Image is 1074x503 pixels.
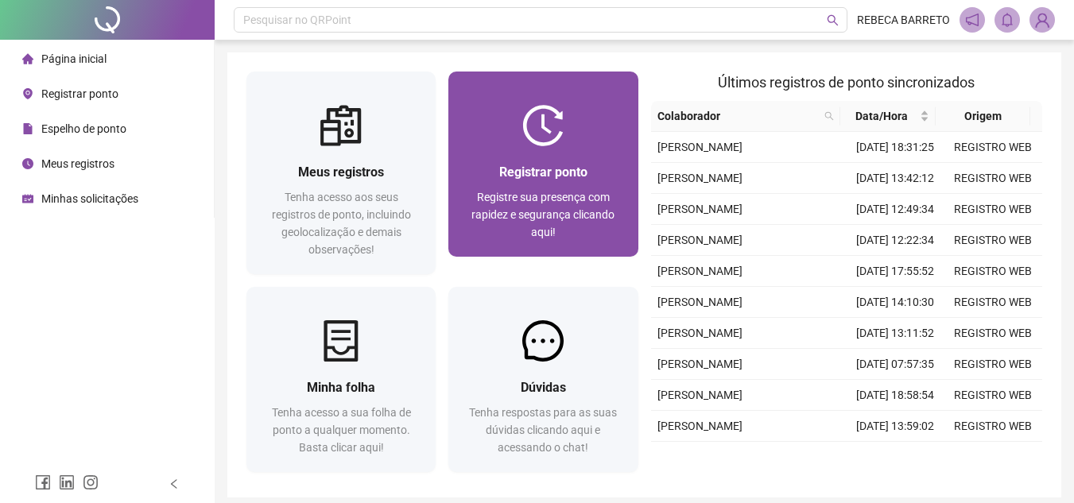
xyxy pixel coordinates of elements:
td: REGISTRO WEB [944,411,1042,442]
span: search [827,14,839,26]
span: Tenha acesso a sua folha de ponto a qualquer momento. Basta clicar aqui! [272,406,411,454]
span: [PERSON_NAME] [657,141,742,153]
span: Registrar ponto [499,164,587,180]
td: REGISTRO WEB [944,225,1042,256]
a: Meus registrosTenha acesso aos seus registros de ponto, incluindo geolocalização e demais observa... [246,72,436,274]
a: Minha folhaTenha acesso a sua folha de ponto a qualquer momento. Basta clicar aqui! [246,287,436,472]
span: Tenha acesso aos seus registros de ponto, incluindo geolocalização e demais observações! [272,191,411,256]
td: [DATE] 12:22:34 [847,225,944,256]
span: bell [1000,13,1014,27]
span: Espelho de ponto [41,122,126,135]
span: home [22,53,33,64]
span: [PERSON_NAME] [657,420,742,432]
td: REGISTRO WEB [944,442,1042,473]
span: [PERSON_NAME] [657,327,742,339]
td: [DATE] 13:42:12 [847,163,944,194]
span: search [821,104,837,128]
td: REGISTRO WEB [944,380,1042,411]
span: instagram [83,474,99,490]
th: Data/Hora [840,101,935,132]
span: facebook [35,474,51,490]
span: schedule [22,193,33,204]
td: REGISTRO WEB [944,349,1042,380]
td: [DATE] 14:10:30 [847,287,944,318]
span: [PERSON_NAME] [657,389,742,401]
span: Página inicial [41,52,107,65]
td: REGISTRO WEB [944,163,1042,194]
span: Registre sua presença com rapidez e segurança clicando aqui! [471,191,615,238]
span: [PERSON_NAME] [657,172,742,184]
td: [DATE] 17:55:52 [847,256,944,287]
img: 94792 [1030,8,1054,32]
span: notification [965,13,979,27]
td: [DATE] 12:49:34 [847,194,944,225]
td: REGISTRO WEB [944,287,1042,318]
span: search [824,111,834,121]
span: left [169,478,180,489]
td: REGISTRO WEB [944,132,1042,163]
span: [PERSON_NAME] [657,203,742,215]
span: Registrar ponto [41,87,118,100]
span: Meus registros [41,157,114,170]
span: Minha folha [307,380,375,395]
span: [PERSON_NAME] [657,296,742,308]
td: [DATE] 18:58:54 [847,380,944,411]
td: REGISTRO WEB [944,256,1042,287]
a: Registrar pontoRegistre sua presença com rapidez e segurança clicando aqui! [448,72,638,257]
span: file [22,123,33,134]
span: [PERSON_NAME] [657,358,742,370]
span: Últimos registros de ponto sincronizados [718,74,975,91]
span: [PERSON_NAME] [657,265,742,277]
span: linkedin [59,474,75,490]
td: REGISTRO WEB [944,318,1042,349]
a: DúvidasTenha respostas para as suas dúvidas clicando aqui e acessando o chat! [448,287,638,472]
span: Minhas solicitações [41,192,138,205]
span: [PERSON_NAME] [657,234,742,246]
td: [DATE] 18:31:25 [847,132,944,163]
td: [DATE] 07:57:35 [847,349,944,380]
th: Origem [936,101,1030,132]
td: [DATE] 13:59:02 [847,411,944,442]
td: REGISTRO WEB [944,194,1042,225]
span: Data/Hora [847,107,916,125]
td: [DATE] 13:11:52 [847,318,944,349]
span: environment [22,88,33,99]
span: Dúvidas [521,380,566,395]
span: Tenha respostas para as suas dúvidas clicando aqui e acessando o chat! [469,406,617,454]
span: clock-circle [22,158,33,169]
td: [DATE] 12:58:48 [847,442,944,473]
span: Colaborador [657,107,819,125]
span: REBECA BARRETO [857,11,950,29]
span: Meus registros [298,164,384,180]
